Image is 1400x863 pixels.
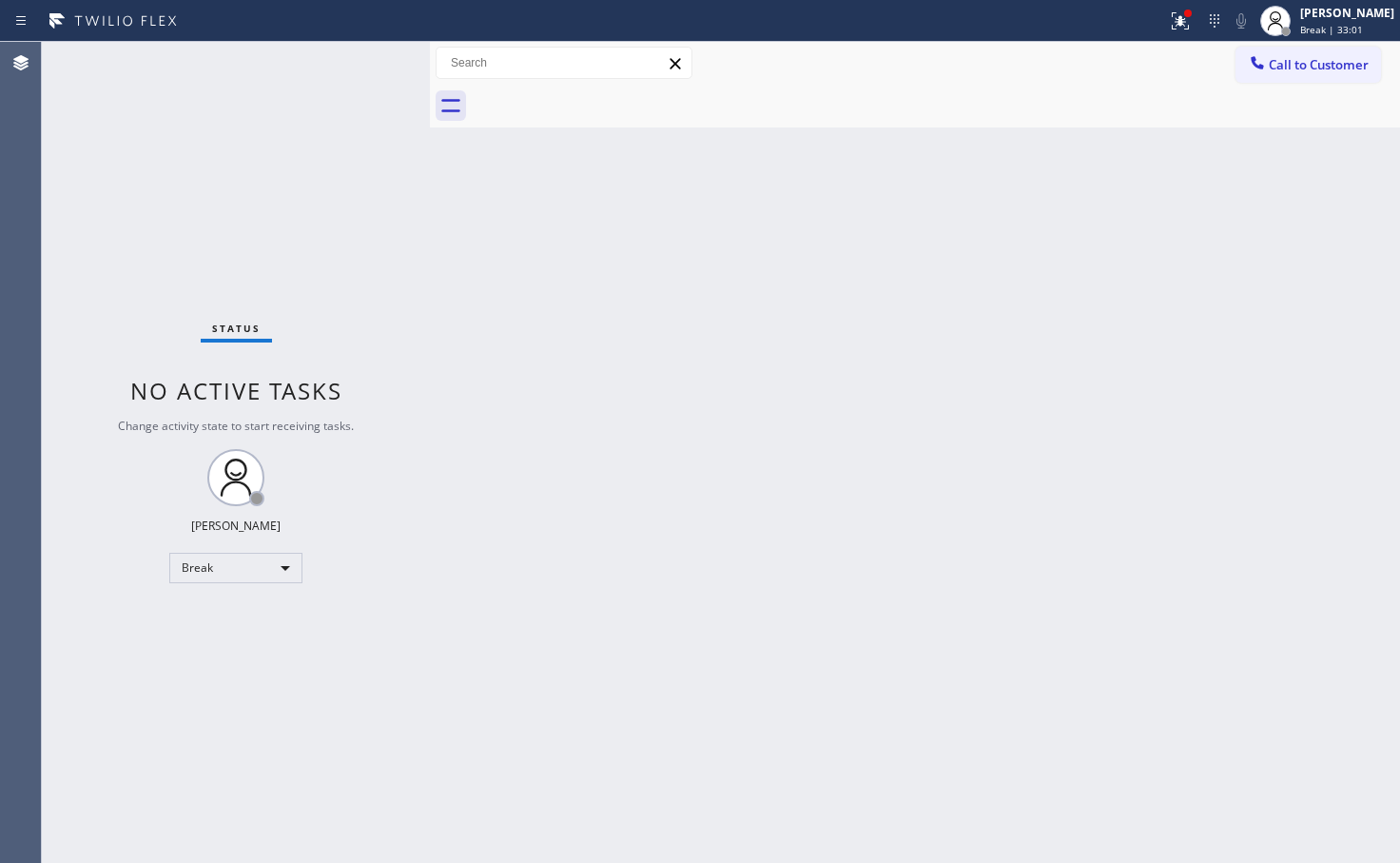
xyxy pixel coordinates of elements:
[1269,56,1369,73] span: Call to Customer
[1235,47,1381,83] button: Call to Customer
[169,553,302,583] div: Break
[1300,5,1394,21] div: [PERSON_NAME]
[212,322,261,335] span: Status
[118,418,354,434] span: Change activity state to start receiving tasks.
[437,48,691,78] input: Search
[191,518,281,534] div: [PERSON_NAME]
[130,375,342,406] span: No active tasks
[1228,8,1254,34] button: Mute
[1300,23,1363,36] span: Break | 33:01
